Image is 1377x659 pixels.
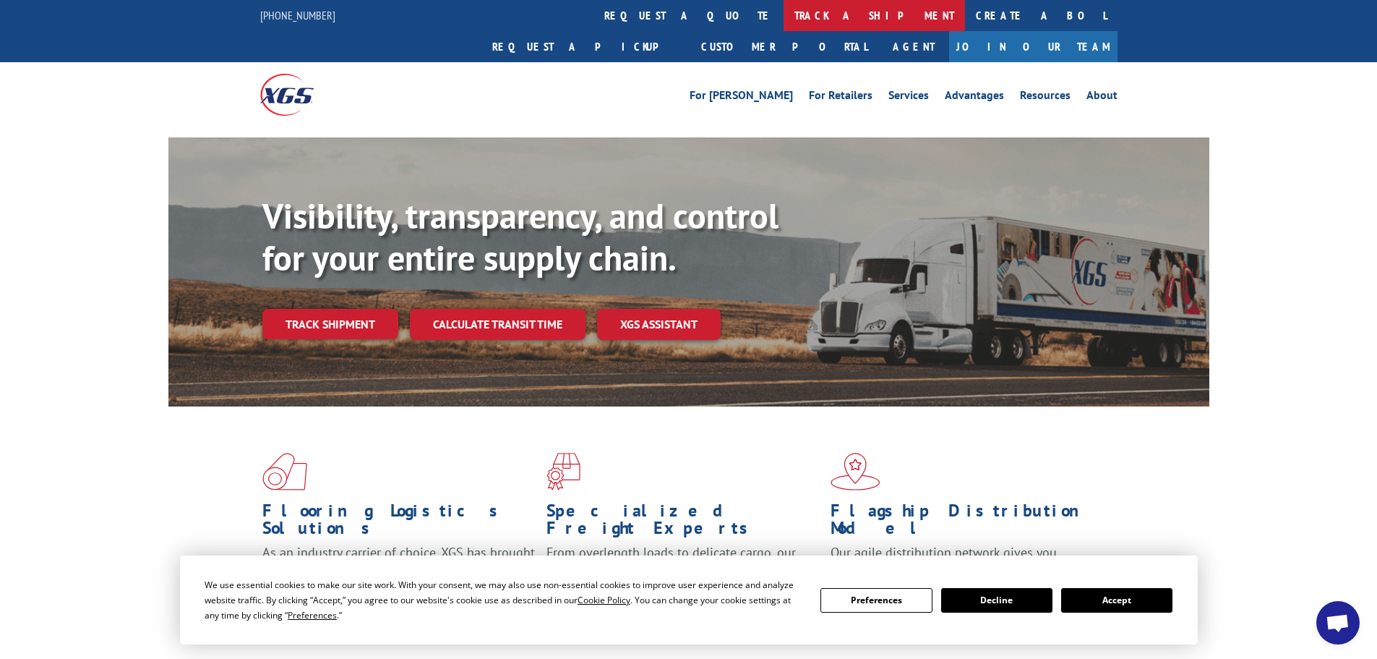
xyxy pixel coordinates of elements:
[949,31,1118,62] a: Join Our Team
[831,502,1104,544] h1: Flagship Distribution Model
[690,31,878,62] a: Customer Portal
[546,502,820,544] h1: Specialized Freight Experts
[262,544,535,595] span: As an industry carrier of choice, XGS has brought innovation and dedication to flooring logistics...
[481,31,690,62] a: Request a pickup
[262,309,398,339] a: Track shipment
[410,309,585,340] a: Calculate transit time
[262,193,778,280] b: Visibility, transparency, and control for your entire supply chain.
[888,90,929,106] a: Services
[1061,588,1172,613] button: Accept
[546,453,580,490] img: xgs-icon-focused-on-flooring-red
[546,544,820,608] p: From overlength loads to delicate cargo, our experienced staff knows the best way to move your fr...
[205,577,803,623] div: We use essential cookies to make our site work. With your consent, we may also use non-essential ...
[1020,90,1071,106] a: Resources
[1316,601,1360,645] div: Open chat
[1086,90,1118,106] a: About
[831,544,1097,578] span: Our agile distribution network gives you nationwide inventory management on demand.
[578,594,630,606] span: Cookie Policy
[820,588,932,613] button: Preferences
[690,90,793,106] a: For [PERSON_NAME]
[878,31,949,62] a: Agent
[262,502,536,544] h1: Flooring Logistics Solutions
[288,609,337,621] span: Preferences
[260,8,335,22] a: [PHONE_NUMBER]
[180,556,1198,645] div: Cookie Consent Prompt
[597,309,721,340] a: XGS ASSISTANT
[262,453,307,490] img: xgs-icon-total-supply-chain-intelligence-red
[831,453,880,490] img: xgs-icon-flagship-distribution-model-red
[945,90,1004,106] a: Advantages
[809,90,872,106] a: For Retailers
[941,588,1052,613] button: Decline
